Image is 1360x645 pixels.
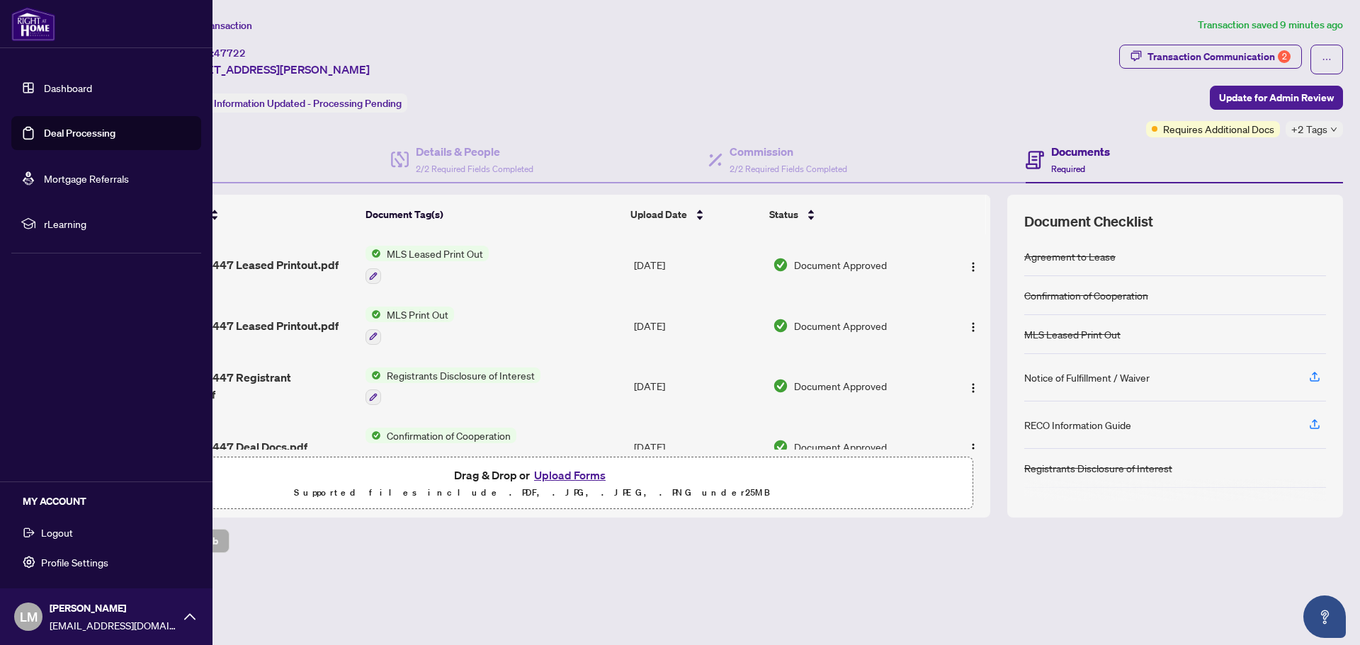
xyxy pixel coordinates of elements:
[141,438,307,455] span: MLS W12320447 Deal Docs.pdf
[773,378,788,394] img: Document Status
[764,195,937,234] th: Status
[773,318,788,333] img: Document Status
[11,520,201,544] button: Logout
[141,256,339,273] span: MLS W12320447 Leased Printout.pdf
[962,435,985,458] button: Logo
[365,367,540,406] button: Status IconRegistrants Disclosure of Interest
[44,81,92,94] a: Dashboard
[381,246,489,261] span: MLS Leased Print Out
[20,607,38,627] span: LM
[1330,126,1337,133] span: down
[176,61,370,78] span: [STREET_ADDRESS][PERSON_NAME]
[968,382,979,394] img: Logo
[214,47,246,59] span: 47722
[530,466,610,484] button: Upload Forms
[365,428,381,443] img: Status Icon
[135,195,359,234] th: (7) File Name
[628,356,767,417] td: [DATE]
[628,416,767,477] td: [DATE]
[360,195,625,234] th: Document Tag(s)
[365,307,381,322] img: Status Icon
[962,375,985,397] button: Logo
[1219,86,1334,109] span: Update for Admin Review
[11,7,55,41] img: logo
[794,378,887,394] span: Document Approved
[1024,287,1148,303] div: Confirmation of Cooperation
[1024,417,1131,433] div: RECO Information Guide
[1163,121,1274,137] span: Requires Additional Docs
[1210,86,1343,110] button: Update for Admin Review
[1278,50,1291,63] div: 2
[968,321,979,333] img: Logo
[1024,326,1121,342] div: MLS Leased Print Out
[365,428,533,466] button: Status IconConfirmation of Cooperation
[730,164,847,174] span: 2/2 Required Fields Completed
[44,216,191,232] span: rLearning
[1322,55,1332,64] span: ellipsis
[625,195,764,234] th: Upload Date
[454,466,610,484] span: Drag & Drop or
[1147,45,1291,68] div: Transaction Communication
[1051,164,1085,174] span: Required
[44,172,129,185] a: Mortgage Referrals
[773,439,788,455] img: Document Status
[1024,212,1153,232] span: Document Checklist
[794,439,887,455] span: Document Approved
[968,443,979,454] img: Logo
[1198,17,1343,33] article: Transaction saved 9 minutes ago
[1119,45,1302,69] button: Transaction Communication2
[630,207,687,222] span: Upload Date
[365,367,381,383] img: Status Icon
[628,234,767,295] td: [DATE]
[50,617,177,633] span: [EMAIL_ADDRESS][DOMAIN_NAME]
[769,207,798,222] span: Status
[1051,143,1110,160] h4: Documents
[365,307,454,345] button: Status IconMLS Print Out
[628,295,767,356] td: [DATE]
[381,307,454,322] span: MLS Print Out
[1024,249,1116,264] div: Agreement to Lease
[1303,595,1346,638] button: Open asap
[50,600,177,616] span: [PERSON_NAME]
[1024,460,1172,476] div: Registrants Disclosure of Interest
[794,257,887,273] span: Document Approved
[381,367,540,383] span: Registrants Disclosure of Interest
[365,246,381,261] img: Status Icon
[1024,370,1150,385] div: Notice of Fulfillment / Waiver
[41,551,108,573] span: Profile Settings
[416,143,533,160] h4: Details & People
[730,143,847,160] h4: Commission
[100,484,964,501] p: Supported files include .PDF, .JPG, .JPEG, .PNG under 25 MB
[962,314,985,337] button: Logo
[176,19,252,32] span: View Transaction
[773,257,788,273] img: Document Status
[416,164,533,174] span: 2/2 Required Fields Completed
[23,493,201,509] h5: MY ACCOUNT
[91,457,973,510] span: Drag & Drop orUpload FormsSupported files include .PDF, .JPG, .JPEG, .PNG under25MB
[794,318,887,333] span: Document Approved
[1291,121,1327,137] span: +2 Tags
[968,261,979,273] img: Logo
[365,246,489,284] button: Status IconMLS Leased Print Out
[176,93,407,113] div: Status:
[44,127,115,139] a: Deal Processing
[214,97,402,110] span: Information Updated - Processing Pending
[41,521,73,544] span: Logout
[141,369,354,403] span: MLS W12320447 Registrant Disclosure.pdf
[141,317,339,334] span: MLS W12320447 Leased Printout.pdf
[381,428,516,443] span: Confirmation of Cooperation
[962,253,985,276] button: Logo
[11,550,201,574] button: Profile Settings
